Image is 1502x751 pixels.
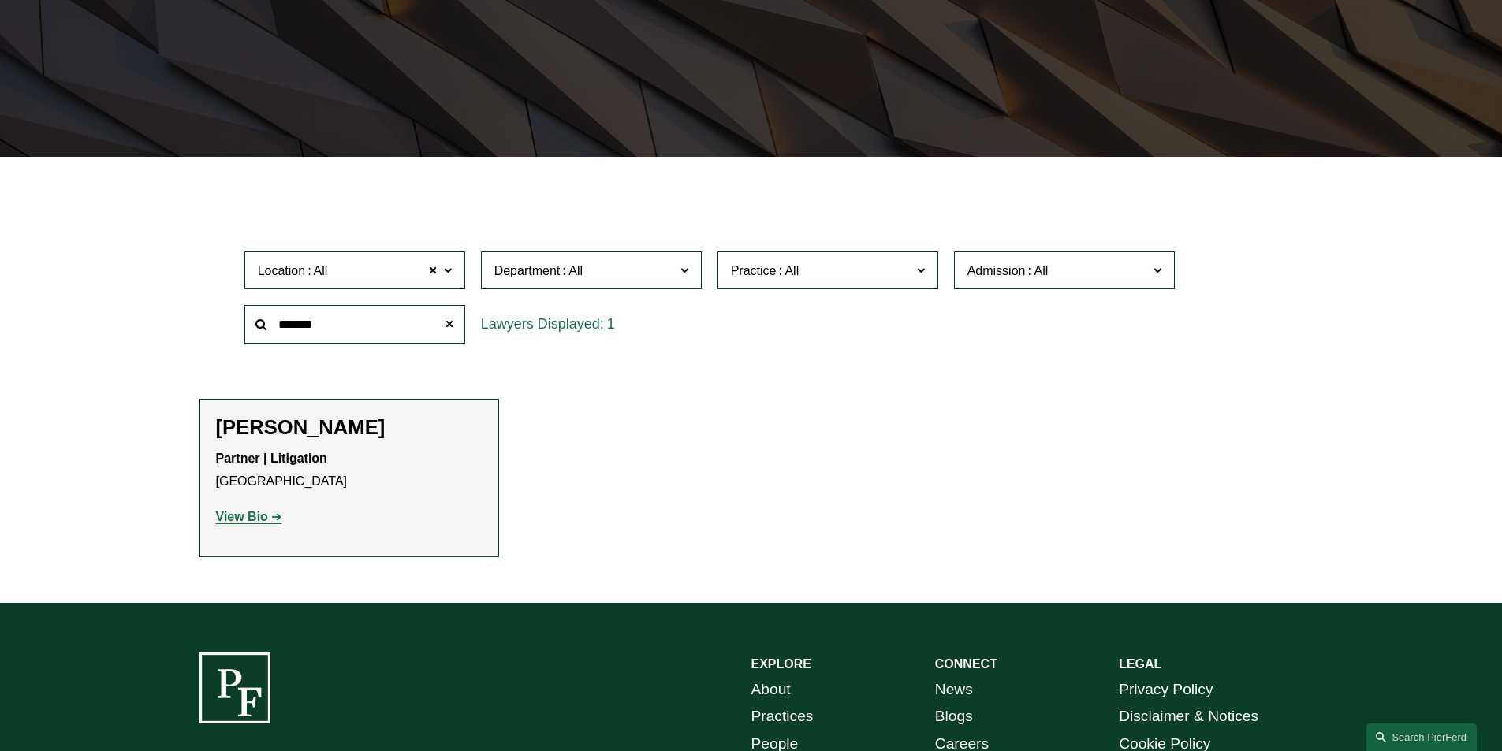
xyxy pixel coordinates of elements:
span: Location [258,264,306,277]
a: Privacy Policy [1119,676,1213,704]
a: Search this site [1366,723,1477,751]
span: Practice [731,264,777,277]
h2: [PERSON_NAME] [216,415,483,440]
a: Disclaimer & Notices [1119,703,1258,731]
a: Blogs [935,703,973,731]
span: All [314,261,328,281]
a: Practices [751,703,814,731]
a: News [935,676,973,704]
strong: View Bio [216,510,268,523]
p: [GEOGRAPHIC_DATA] [216,448,483,493]
strong: LEGAL [1119,657,1161,671]
a: View Bio [216,510,282,523]
strong: EXPLORE [751,657,811,671]
a: About [751,676,791,704]
strong: Partner | Litigation [216,452,327,465]
span: Admission [967,264,1026,277]
span: Department [494,264,561,277]
span: 1 [607,316,615,332]
strong: CONNECT [935,657,997,671]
